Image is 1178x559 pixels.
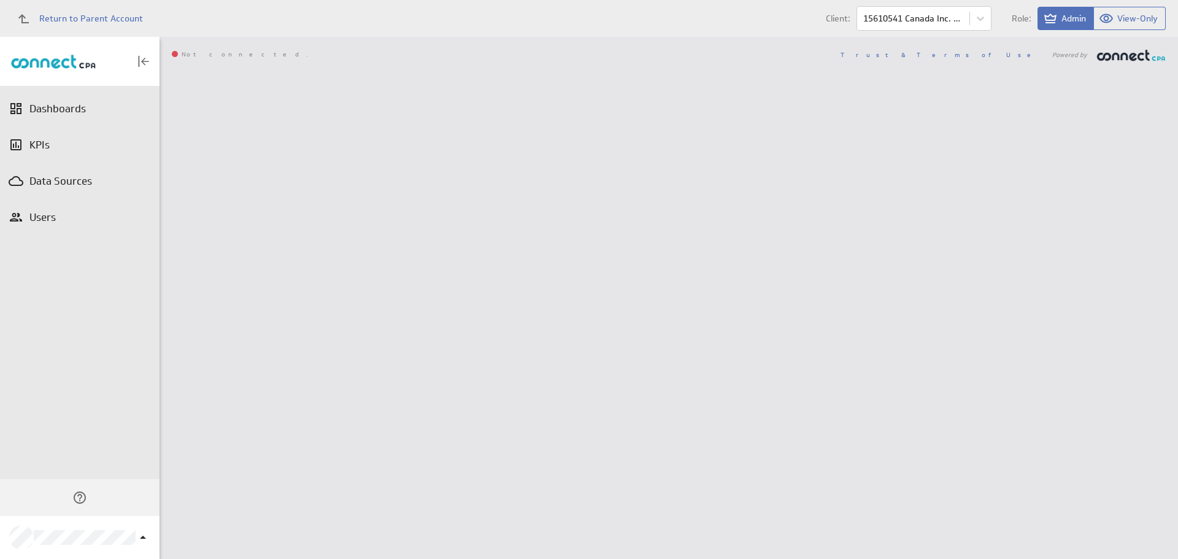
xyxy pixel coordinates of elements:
[1096,49,1166,61] img: CCPA-footer.png
[1117,13,1158,24] span: View-Only
[841,50,1039,59] a: Trust & Terms of Use
[1012,14,1031,23] span: Role:
[1094,7,1166,30] button: View as View-Only
[10,54,96,69] div: Go to Dashboards
[1061,13,1086,24] span: Admin
[10,5,143,32] a: Return to Parent Account
[863,14,963,23] div: 15610541 Canada Inc. - dba Inspired Go
[1052,52,1087,58] span: Powered by
[826,14,850,23] span: Client:
[29,102,130,115] div: Dashboards
[1037,7,1094,30] button: View as Admin
[69,487,90,508] div: Help
[10,54,96,69] img: ConnectCPA Dashboards logo
[39,14,143,23] span: Return to Parent Account
[29,210,130,224] div: Users
[172,51,308,58] span: Not connected.
[133,51,154,72] div: Collapse
[29,138,130,152] div: KPIs
[29,174,130,188] div: Data Sources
